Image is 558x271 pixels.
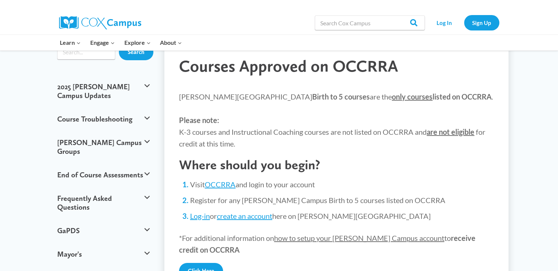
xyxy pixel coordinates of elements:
button: GaPDS [54,219,154,242]
li: Register for any [PERSON_NAME] Campus Birth to 5 courses listed on OCCRRA [190,195,494,205]
button: Child menu of About [155,35,187,50]
input: Search Cox Campus [315,15,425,30]
strong: receive credit on OCCRRA [179,234,475,254]
a: create an account [217,212,272,220]
button: Child menu of Learn [55,35,86,50]
a: Log In [428,15,460,30]
p: [PERSON_NAME][GEOGRAPHIC_DATA] are the . K-3 courses and Instructional Coaching courses are not l... [179,91,494,149]
button: End of Course Assessments [54,163,154,187]
nav: Secondary Navigation [428,15,499,30]
p: *For additional information on to [179,232,494,256]
a: OCCRRA [205,180,236,189]
nav: Primary Navigation [55,35,187,50]
button: 2025 [PERSON_NAME] Campus Updates [54,75,154,107]
li: Visit and login to your account [190,179,494,189]
form: Search form [57,45,116,59]
li: or here on [PERSON_NAME][GEOGRAPHIC_DATA] [190,211,494,221]
button: Frequently Asked Questions [54,187,154,219]
button: Mayor's [54,242,154,266]
button: Course Troubleshooting [54,107,154,131]
span: Courses Approved on OCCRRA [179,56,398,76]
strong: Please note: [179,116,219,124]
button: [PERSON_NAME] Campus Groups [54,131,154,163]
a: Log-in [190,212,210,220]
input: Search input [57,45,116,59]
span: only courses [392,92,433,101]
strong: Birth to 5 courses [312,92,370,101]
strong: listed on OCCRRA [392,92,492,101]
input: Search [119,44,153,60]
a: Sign Up [464,15,499,30]
img: Cox Campus [59,16,141,29]
strong: are not eligible [427,127,474,136]
span: how to setup your [PERSON_NAME] Campus account [274,234,444,242]
h2: Where should you begin? [179,157,494,173]
button: Child menu of Engage [85,35,120,50]
button: Child menu of Explore [120,35,156,50]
